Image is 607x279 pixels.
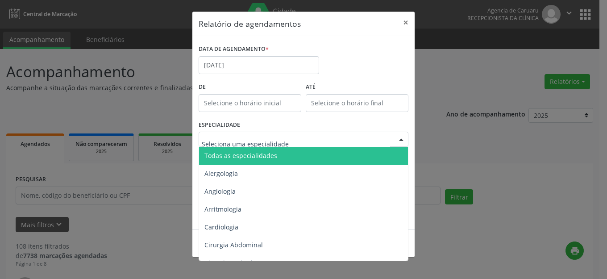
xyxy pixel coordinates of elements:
input: Seleciona uma especialidade [202,135,390,153]
span: Arritmologia [204,205,241,213]
input: Selecione o horário final [306,94,408,112]
span: Cirurgia Bariatrica [204,258,259,267]
label: ATÉ [306,80,408,94]
span: Angiologia [204,187,236,196]
span: Todas as especialidades [204,151,277,160]
span: Cirurgia Abdominal [204,241,263,249]
span: Alergologia [204,169,238,178]
input: Selecione o horário inicial [199,94,301,112]
h5: Relatório de agendamentos [199,18,301,29]
label: DATA DE AGENDAMENTO [199,42,269,56]
label: De [199,80,301,94]
button: Close [397,12,415,33]
span: Cardiologia [204,223,238,231]
label: ESPECIALIDADE [199,118,240,132]
input: Selecione uma data ou intervalo [199,56,319,74]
